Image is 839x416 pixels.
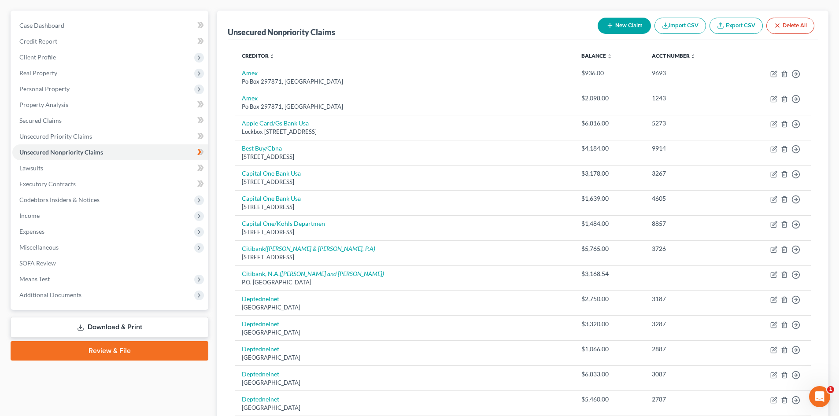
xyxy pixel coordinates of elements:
a: Creditor unfold_more [242,52,275,59]
div: 9693 [652,69,729,77]
div: [STREET_ADDRESS] [242,228,567,236]
div: [GEOGRAPHIC_DATA] [242,303,567,312]
div: $936.00 [581,69,638,77]
div: $6,833.00 [581,370,638,379]
button: Delete All [766,18,814,34]
span: Income [19,212,40,219]
a: Capital One Bank Usa [242,195,301,202]
span: Real Property [19,69,57,77]
div: $2,098.00 [581,94,638,103]
div: 3087 [652,370,729,379]
span: 1 [827,386,834,393]
div: [STREET_ADDRESS] [242,253,567,261]
a: Export CSV [710,18,763,34]
a: Balance unfold_more [581,52,612,59]
button: Import CSV [654,18,706,34]
div: Po Box 297871, [GEOGRAPHIC_DATA] [242,103,567,111]
span: Client Profile [19,53,56,61]
div: $1,639.00 [581,194,638,203]
div: $3,168.54 [581,269,638,278]
div: $1,066.00 [581,345,638,353]
a: Capital One Bank Usa [242,169,301,177]
span: Case Dashboard [19,22,64,29]
div: 8857 [652,219,729,228]
span: Additional Documents [19,291,81,298]
div: $5,460.00 [581,395,638,404]
a: Unsecured Priority Claims [12,129,208,144]
a: Deptednelnet [242,345,279,353]
div: $6,816.00 [581,119,638,128]
div: [STREET_ADDRESS] [242,178,567,186]
div: [GEOGRAPHIC_DATA] [242,404,567,412]
i: unfold_more [691,54,696,59]
div: $5,765.00 [581,244,638,253]
div: $2,750.00 [581,295,638,303]
span: Secured Claims [19,117,62,124]
div: [GEOGRAPHIC_DATA] [242,379,567,387]
a: Citibank, N.A.([PERSON_NAME] and [PERSON_NAME]) [242,270,384,277]
span: Credit Report [19,37,57,45]
span: Property Analysis [19,101,68,108]
span: Miscellaneous [19,243,59,251]
div: 3287 [652,320,729,328]
a: SOFA Review [12,255,208,271]
div: 3726 [652,244,729,253]
div: $3,178.00 [581,169,638,178]
a: Lawsuits [12,160,208,176]
div: Po Box 297871, [GEOGRAPHIC_DATA] [242,77,567,86]
div: 3187 [652,295,729,303]
a: Amex [242,94,258,102]
div: Lockbox [STREET_ADDRESS] [242,128,567,136]
a: Acct Number unfold_more [652,52,696,59]
a: Capital One/Kohls Departmen [242,220,325,227]
div: 2787 [652,395,729,404]
span: Unsecured Priority Claims [19,133,92,140]
span: Codebtors Insiders & Notices [19,196,100,203]
div: 1243 [652,94,729,103]
div: 9914 [652,144,729,153]
a: Credit Report [12,33,208,49]
div: $1,484.00 [581,219,638,228]
a: Download & Print [11,317,208,338]
div: [GEOGRAPHIC_DATA] [242,328,567,337]
a: Deptednelnet [242,320,279,328]
span: Means Test [19,275,50,283]
div: 5273 [652,119,729,128]
a: Executory Contracts [12,176,208,192]
a: Deptednelnet [242,295,279,302]
span: Lawsuits [19,164,43,172]
i: ([PERSON_NAME] and [PERSON_NAME]) [280,270,384,277]
div: $4,184.00 [581,144,638,153]
div: [STREET_ADDRESS] [242,203,567,211]
a: Best Buy/Cbna [242,144,282,152]
div: [GEOGRAPHIC_DATA] [242,353,567,362]
a: Amex [242,69,258,77]
span: Expenses [19,228,44,235]
div: Unsecured Nonpriority Claims [228,27,335,37]
a: Deptednelnet [242,395,279,403]
a: Citibank([PERSON_NAME] & [PERSON_NAME], P.A) [242,245,375,252]
a: Apple Card/Gs Bank Usa [242,119,309,127]
span: Unsecured Nonpriority Claims [19,148,103,156]
span: Personal Property [19,85,70,92]
div: 3267 [652,169,729,178]
i: unfold_more [607,54,612,59]
span: SOFA Review [19,259,56,267]
i: unfold_more [270,54,275,59]
a: Review & File [11,341,208,361]
div: P.O. [GEOGRAPHIC_DATA] [242,278,567,287]
button: New Claim [598,18,651,34]
div: 4605 [652,194,729,203]
div: $3,320.00 [581,320,638,328]
a: Unsecured Nonpriority Claims [12,144,208,160]
i: ([PERSON_NAME] & [PERSON_NAME], P.A) [265,245,375,252]
iframe: Intercom live chat [809,386,830,407]
div: [STREET_ADDRESS] [242,153,567,161]
a: Deptednelnet [242,370,279,378]
div: 2887 [652,345,729,353]
span: Executory Contracts [19,180,76,188]
a: Secured Claims [12,113,208,129]
a: Case Dashboard [12,18,208,33]
a: Property Analysis [12,97,208,113]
